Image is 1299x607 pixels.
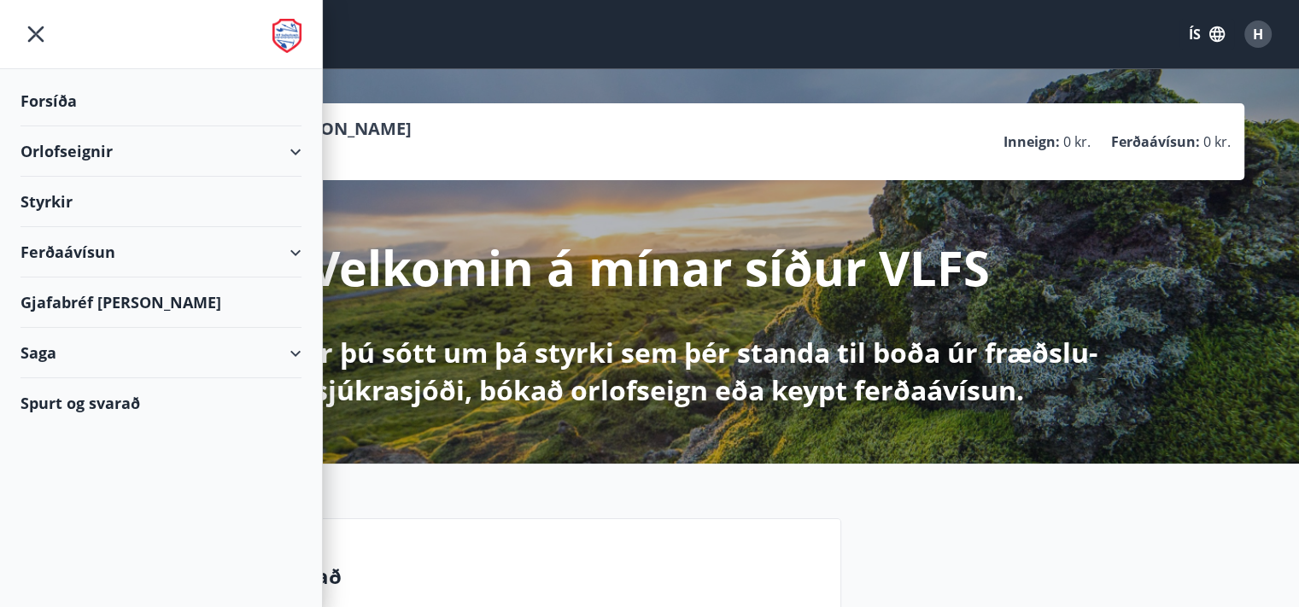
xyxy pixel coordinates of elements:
[20,177,301,227] div: Styrkir
[20,76,301,126] div: Forsíða
[272,19,301,53] img: union_logo
[309,235,990,300] p: Velkomin á mínar síður VLFS
[181,562,827,591] p: Spurt og svarað
[199,334,1101,409] p: Hér getur þú sótt um þá styrki sem þér standa til boða úr fræðslu- og sjúkrasjóði, bókað orlofsei...
[1179,19,1234,50] button: ÍS
[20,126,301,177] div: Orlofseignir
[20,277,301,328] div: Gjafabréf [PERSON_NAME]
[1253,25,1263,44] span: H
[20,227,301,277] div: Ferðaávísun
[1004,132,1060,151] p: Inneign :
[1203,132,1231,151] span: 0 kr.
[20,328,301,378] div: Saga
[1063,132,1091,151] span: 0 kr.
[20,19,51,50] button: menu
[1111,132,1200,151] p: Ferðaávísun :
[20,378,301,428] div: Spurt og svarað
[1238,14,1279,55] button: H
